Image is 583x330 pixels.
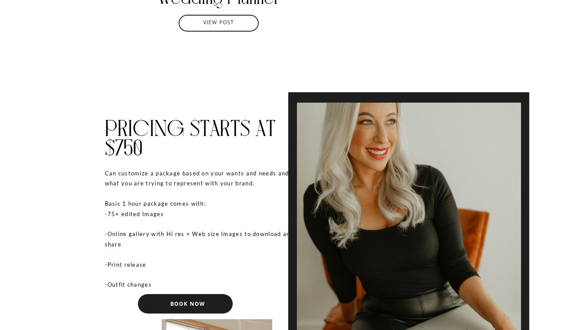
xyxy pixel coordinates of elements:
a: VIEW POST [185,19,253,26]
div: Can customize a package based on your wants and needs and what you are trying to represent with y... [105,168,300,294]
h2: PRICING starts at $750 [105,119,300,159]
a: BOOK NOW [151,301,225,307]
